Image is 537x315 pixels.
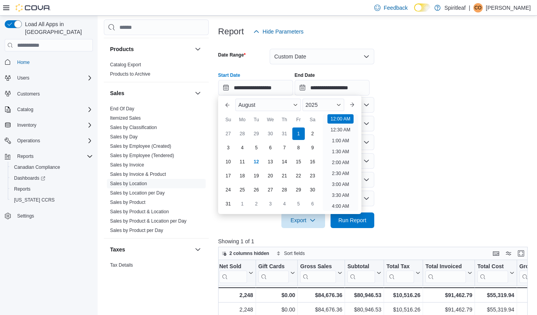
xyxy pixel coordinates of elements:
div: Fr [292,113,305,126]
div: Chris O [473,3,483,12]
div: 2,248 [219,290,253,300]
a: Dashboards [8,173,96,184]
a: Sales by Invoice & Product [110,172,166,177]
span: Users [17,75,29,81]
li: 1:00 AM [329,136,352,145]
div: Mo [236,113,249,126]
li: 3:00 AM [329,180,352,189]
button: Gift Cards [258,263,295,283]
div: Gift Cards [258,263,289,271]
span: Settings [14,211,93,221]
div: Sales [104,104,209,238]
span: Hide Parameters [263,28,304,35]
span: Sales by Invoice [110,162,144,168]
div: Su [222,113,235,126]
button: Operations [14,136,43,145]
button: Total Invoiced [425,263,472,283]
button: Hide Parameters [250,24,307,39]
label: Date Range [218,52,246,58]
span: Sales by Employee (Tendered) [110,152,174,159]
li: 12:30 AM [327,125,354,134]
div: day-30 [306,184,319,196]
a: Settings [14,211,37,221]
div: Button. Open the year selector. 2025 is currently selected. [302,99,344,111]
div: day-8 [292,142,305,154]
div: day-3 [264,198,277,210]
div: day-2 [306,127,319,140]
button: Sales [110,89,192,97]
div: day-16 [306,156,319,168]
div: $0.00 [258,290,295,300]
button: Custom Date [270,49,374,64]
span: Canadian Compliance [11,163,93,172]
div: Taxes [104,260,209,282]
span: Dashboards [11,173,93,183]
div: day-31 [278,127,291,140]
button: 2 columns hidden [219,249,272,258]
div: day-13 [264,156,277,168]
div: day-23 [306,170,319,182]
span: Sort fields [284,250,305,257]
button: Export [281,212,325,228]
div: Products [104,60,209,82]
div: Total Cost [477,263,508,283]
a: Sales by Employee (Created) [110,143,171,149]
span: Home [14,57,93,67]
div: Total Cost [477,263,508,271]
button: Sort fields [273,249,308,258]
div: Th [278,113,291,126]
h3: Products [110,45,134,53]
div: day-6 [264,142,277,154]
div: Sa [306,113,319,126]
p: Spiritleaf [445,3,466,12]
button: Home [2,56,96,67]
div: day-29 [250,127,263,140]
button: Keyboard shortcuts [491,249,501,258]
div: Tu [250,113,263,126]
div: day-9 [306,142,319,154]
a: [US_STATE] CCRS [11,195,58,205]
button: Taxes [193,245,203,254]
div: Net Sold [219,263,247,271]
a: Itemized Sales [110,115,141,121]
p: Showing 1 of 1 [218,237,531,245]
a: Sales by Employee (Tendered) [110,153,174,158]
li: 4:00 AM [329,202,352,211]
div: Button. Open the month selector. August is currently selected. [235,99,301,111]
span: Customers [14,89,93,99]
div: day-24 [222,184,235,196]
button: Operations [2,135,96,146]
span: Reports [17,153,34,159]
div: $80,946.53 [347,290,381,300]
a: Sales by Product [110,200,146,205]
button: Gross Sales [300,263,342,283]
div: day-21 [278,170,291,182]
div: $55,319.94 [477,305,514,315]
span: Washington CCRS [11,195,93,205]
h3: Report [218,27,244,36]
button: Open list of options [363,139,370,145]
div: day-6 [306,198,319,210]
a: Products to Archive [110,71,150,77]
div: Subtotal [347,263,375,271]
span: Tax Details [110,262,133,268]
a: Customers [14,89,43,99]
button: Users [2,73,96,83]
button: Net Sold [219,263,253,283]
span: Export [286,212,320,228]
div: August, 2025 [221,127,320,211]
div: $0.00 [258,305,295,315]
div: Total Tax [386,263,414,283]
span: Sales by Employee (Created) [110,143,171,149]
div: day-20 [264,170,277,182]
div: day-4 [278,198,291,210]
input: Dark Mode [414,4,430,12]
li: 2:30 AM [329,169,352,178]
span: Users [14,73,93,83]
div: $84,676.36 [300,290,342,300]
a: Canadian Compliance [11,163,63,172]
button: Reports [14,152,37,161]
div: day-30 [264,127,277,140]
